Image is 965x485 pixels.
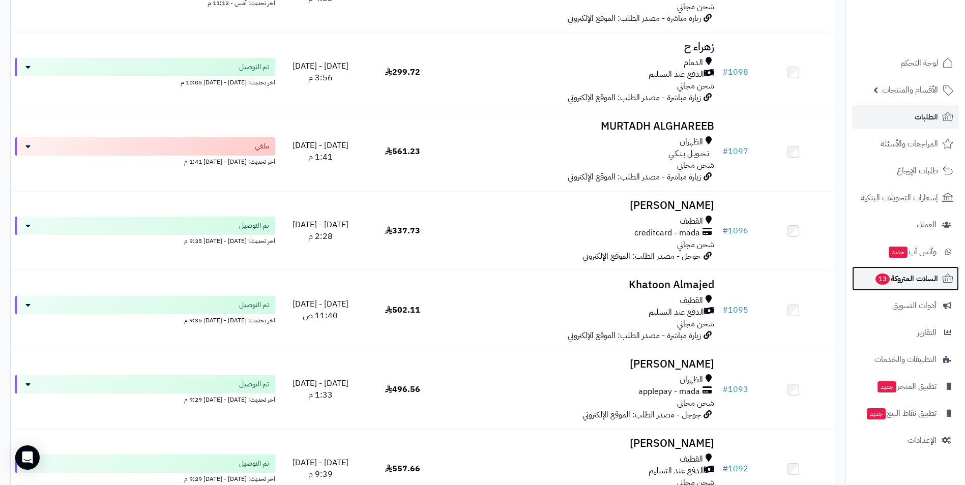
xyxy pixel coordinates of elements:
span: 557.66 [385,463,420,475]
span: القطيف [680,453,703,465]
div: اخر تحديث: [DATE] - [DATE] 1:41 م [15,156,275,166]
a: #1095 [722,304,748,316]
span: الظهران [680,374,703,386]
span: جديد [878,381,896,392]
span: إشعارات التحويلات البنكية [861,191,938,205]
a: المراجعات والأسئلة [852,132,959,156]
span: جوجل - مصدر الطلب: الموقع الإلكتروني [582,250,701,262]
h3: [PERSON_NAME] [448,438,714,449]
a: لوحة التحكم [852,51,959,75]
a: التقارير [852,320,959,345]
span: الأقسام والمنتجات [882,83,938,97]
span: 496.56 [385,383,420,396]
span: # [722,383,728,396]
span: 561.23 [385,145,420,158]
span: شحن مجاني [677,238,714,251]
span: # [722,225,728,237]
span: الدفع عند التسليم [649,465,704,477]
span: زيارة مباشرة - مصدر الطلب: الموقع الإلكتروني [568,329,701,342]
span: جوجل - مصدر الطلب: الموقع الإلكتروني [582,409,701,421]
div: اخر تحديث: [DATE] - [DATE] 9:35 م [15,314,275,325]
span: لوحة التحكم [900,56,938,70]
span: تـحـويـل بـنـكـي [668,148,709,160]
span: تم التوصيل [239,459,269,469]
span: أدوات التسويق [892,298,937,313]
a: السلات المتروكة13 [852,266,959,291]
a: تطبيق المتجرجديد [852,374,959,399]
h3: Khatoon Almajed [448,279,714,291]
a: أدوات التسويق [852,293,959,318]
span: القطيف [680,295,703,307]
span: 337.73 [385,225,420,237]
span: الدفع عند التسليم [649,307,704,318]
span: القطيف [680,216,703,227]
span: # [722,463,728,475]
span: [DATE] - [DATE] 3:56 م [293,60,348,84]
div: اخر تحديث: [DATE] - [DATE] 9:29 م [15,473,275,483]
div: اخر تحديث: [DATE] - [DATE] 10:05 م [15,76,275,87]
div: Open Intercom Messenger [15,445,40,470]
span: الإعدادات [908,433,937,447]
span: # [722,145,728,158]
h3: [PERSON_NAME] [448,358,714,370]
span: شحن مجاني [677,80,714,92]
a: وآتس آبجديد [852,239,959,264]
span: [DATE] - [DATE] 1:33 م [293,377,348,401]
a: تطبيق نقاط البيعجديد [852,401,959,426]
a: #1092 [722,463,748,475]
span: الدفع عند التسليم [649,69,704,80]
img: logo-2.png [896,27,955,48]
a: #1096 [722,225,748,237]
span: جديد [867,408,886,419]
span: applepay - mada [638,386,700,398]
a: #1093 [722,383,748,396]
span: شحن مجاني [677,397,714,409]
span: تم التوصيل [239,379,269,389]
a: الإعدادات [852,428,959,452]
a: الطلبات [852,105,959,129]
span: 13 [875,274,890,285]
a: #1097 [722,145,748,158]
span: زيارة مباشرة - مصدر الطلب: الموقع الإلكتروني [568,92,701,104]
span: الطلبات [915,110,938,124]
span: ملغي [255,141,269,151]
span: جديد [889,247,908,258]
a: التطبيقات والخدمات [852,347,959,372]
span: المراجعات والأسئلة [881,137,938,151]
h3: زهراء ح [448,41,714,53]
span: العملاء [917,218,937,232]
a: #1098 [722,66,748,78]
span: تم التوصيل [239,300,269,310]
span: تطبيق نقاط البيع [866,406,937,420]
span: الدمام [684,57,703,69]
span: السلات المتروكة [874,271,938,286]
span: شحن مجاني [677,159,714,171]
span: 299.72 [385,66,420,78]
h3: [PERSON_NAME] [448,200,714,211]
h3: MURTADH ALGHAREEB [448,120,714,132]
a: العملاء [852,213,959,237]
a: طلبات الإرجاع [852,159,959,183]
span: [DATE] - [DATE] 9:39 م [293,457,348,480]
span: [DATE] - [DATE] 2:28 م [293,219,348,243]
span: تم التوصيل [239,221,269,231]
span: [DATE] - [DATE] 11:40 ص [293,298,348,322]
span: تم التوصيل [239,62,269,72]
span: [DATE] - [DATE] 1:41 م [293,139,348,163]
div: اخر تحديث: [DATE] - [DATE] 9:29 م [15,393,275,404]
span: وآتس آب [888,245,937,259]
span: زيارة مباشرة - مصدر الطلب: الموقع الإلكتروني [568,171,701,183]
span: # [722,66,728,78]
span: شحن مجاني [677,1,714,13]
span: # [722,304,728,316]
span: تطبيق المتجر [876,379,937,393]
span: creditcard - mada [634,227,700,239]
span: التطبيقات والخدمات [874,352,937,367]
span: طلبات الإرجاع [897,164,938,178]
span: الظهران [680,136,703,148]
span: 502.11 [385,304,420,316]
div: اخر تحديث: [DATE] - [DATE] 9:35 م [15,235,275,246]
span: شحن مجاني [677,318,714,330]
a: إشعارات التحويلات البنكية [852,186,959,210]
span: زيارة مباشرة - مصدر الطلب: الموقع الإلكتروني [568,12,701,24]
